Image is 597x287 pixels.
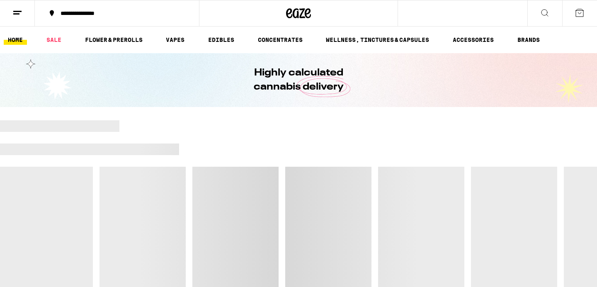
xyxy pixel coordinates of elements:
[230,66,367,94] h1: Highly calculated cannabis delivery
[254,35,307,45] a: CONCENTRATES
[322,35,433,45] a: WELLNESS, TINCTURES & CAPSULES
[81,35,147,45] a: FLOWER & PREROLLS
[4,35,27,45] a: HOME
[42,35,66,45] a: SALE
[162,35,189,45] a: VAPES
[204,35,238,45] a: EDIBLES
[513,35,544,45] button: BRANDS
[449,35,498,45] a: ACCESSORIES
